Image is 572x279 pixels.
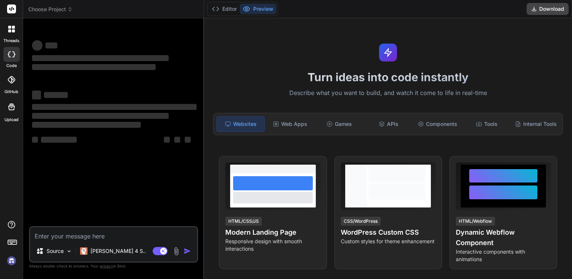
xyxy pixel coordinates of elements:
[266,116,314,132] div: Web Apps
[32,137,38,143] span: ‌
[463,116,511,132] div: Tools
[32,91,41,99] span: ‌
[240,4,276,14] button: Preview
[4,117,19,123] label: Upload
[225,217,262,226] div: HTML/CSS/JS
[185,137,191,143] span: ‌
[209,88,568,98] p: Describe what you want to build, and watch it come to life in real-time
[365,116,412,132] div: APIs
[28,6,73,13] span: Choose Project
[32,55,169,61] span: ‌
[32,122,141,128] span: ‌
[4,89,18,95] label: GitHub
[100,264,113,268] span: privacy
[45,42,57,48] span: ‌
[44,92,68,98] span: ‌
[32,104,197,110] span: ‌
[80,247,88,255] img: Claude 4 Sonnet
[32,40,42,51] span: ‌
[184,247,191,255] img: icon
[209,70,568,84] h1: Turn ideas into code instantly
[341,227,436,238] h4: WordPress Custom CSS
[341,217,381,226] div: CSS/WordPress
[66,248,72,254] img: Pick Models
[209,4,240,14] button: Editor
[414,116,461,132] div: Components
[527,3,569,15] button: Download
[216,116,265,132] div: Websites
[456,227,551,248] h4: Dynamic Webflow Component
[315,116,363,132] div: Games
[6,63,17,69] label: code
[164,137,170,143] span: ‌
[341,238,436,245] p: Custom styles for theme enhancement
[29,263,198,270] p: Always double-check its answers. Your in Bind
[225,238,320,253] p: Responsive design with smooth interactions
[456,217,495,226] div: HTML/Webflow
[512,116,560,132] div: Internal Tools
[32,113,169,119] span: ‌
[90,247,146,255] p: [PERSON_NAME] 4 S..
[5,254,18,267] img: signin
[172,247,181,256] img: attachment
[3,38,19,44] label: threads
[32,64,156,70] span: ‌
[41,137,77,143] span: ‌
[225,227,320,238] h4: Modern Landing Page
[174,137,180,143] span: ‌
[47,247,64,255] p: Source
[456,248,551,263] p: Interactive components with animations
